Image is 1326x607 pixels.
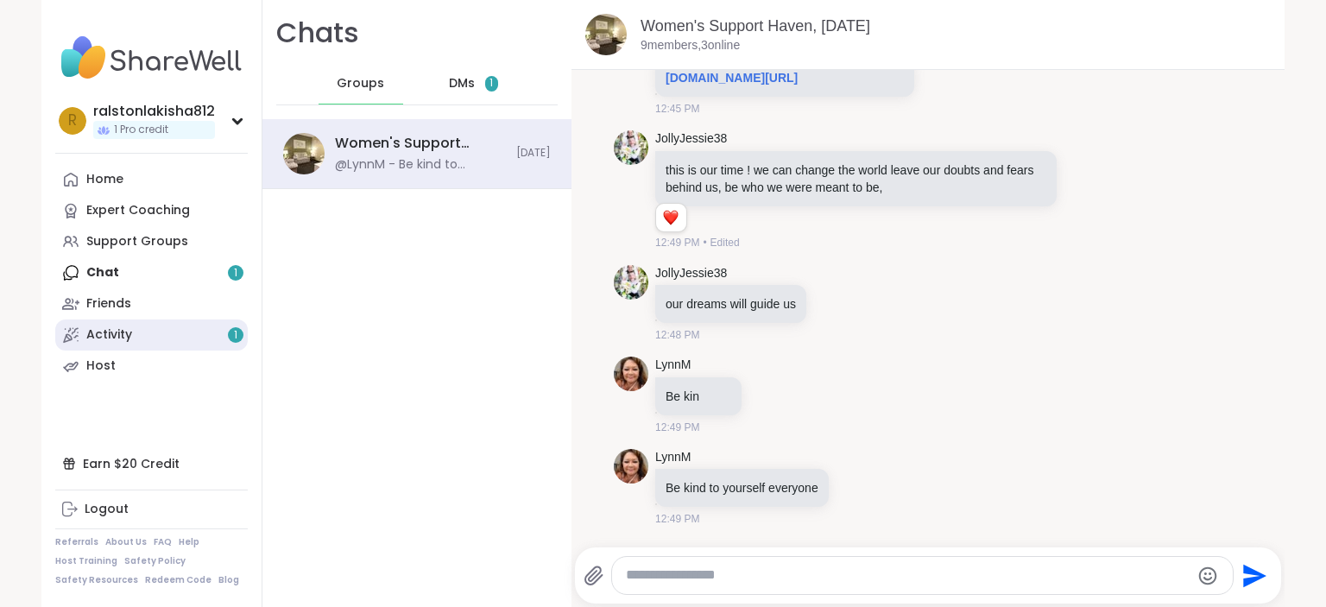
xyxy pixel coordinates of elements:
[335,156,506,174] div: @LynnM - Be kind to yourself everyone
[614,357,648,391] img: https://sharewell-space-live.sfo3.digitaloceanspaces.com/user-generated/5f572286-b7ec-4d9d-a82c-3...
[85,501,129,518] div: Logout
[335,134,506,153] div: Women's Support Haven, [DATE]
[655,327,699,343] span: 12:48 PM
[1234,556,1272,595] button: Send
[614,130,648,165] img: https://sharewell-space-live.sfo3.digitaloceanspaces.com/user-generated/3602621c-eaa5-4082-863a-9...
[1197,566,1218,586] button: Emoji picker
[655,265,727,282] a: JollyJessie38
[55,226,248,257] a: Support Groups
[614,449,648,484] img: https://sharewell-space-live.sfo3.digitaloceanspaces.com/user-generated/5f572286-b7ec-4d9d-a82c-3...
[179,536,199,548] a: Help
[55,448,248,479] div: Earn $20 Credit
[86,295,131,313] div: Friends
[154,536,172,548] a: FAQ
[489,76,493,91] span: 1
[218,574,239,586] a: Blog
[655,420,699,435] span: 12:49 PM
[55,319,248,351] a: Activity1
[641,17,870,35] a: Women's Support Haven, [DATE]
[86,357,116,375] div: Host
[655,357,691,374] a: LynnM
[283,133,325,174] img: Women's Support Haven, Oct 14
[86,202,190,219] div: Expert Coaching
[276,14,359,53] h1: Chats
[703,235,706,250] span: •
[337,75,384,92] span: Groups
[55,555,117,567] a: Host Training
[55,574,138,586] a: Safety Resources
[68,110,77,132] span: r
[86,233,188,250] div: Support Groups
[710,235,740,250] span: Edited
[86,171,123,188] div: Home
[145,574,212,586] a: Redeem Code
[614,265,648,300] img: https://sharewell-space-live.sfo3.digitaloceanspaces.com/user-generated/3602621c-eaa5-4082-863a-9...
[55,494,248,525] a: Logout
[55,195,248,226] a: Expert Coaching
[585,14,627,55] img: Women's Support Haven, Oct 14
[666,71,798,85] a: [DOMAIN_NAME][URL]
[55,288,248,319] a: Friends
[641,37,740,54] p: 9 members, 3 online
[55,351,248,382] a: Host
[656,204,686,231] div: Reaction list
[655,235,699,250] span: 12:49 PM
[234,328,237,343] span: 1
[516,146,551,161] span: [DATE]
[93,102,215,121] div: ralstonlakisha812
[55,164,248,195] a: Home
[124,555,186,567] a: Safety Policy
[666,295,796,313] p: our dreams will guide us
[114,123,168,137] span: 1 Pro credit
[626,566,1190,585] textarea: Type your message
[655,101,699,117] span: 12:45 PM
[666,479,818,496] p: Be kind to yourself everyone
[449,75,475,92] span: DMs
[105,536,147,548] a: About Us
[655,130,727,148] a: JollyJessie38
[655,511,699,527] span: 12:49 PM
[661,211,679,224] button: Reactions: love
[666,388,731,405] p: Be kin
[666,161,1046,196] p: this is our time ! we can change the world leave our doubts and fears behind us, be who we were m...
[86,326,132,344] div: Activity
[655,449,691,466] a: LynnM
[55,28,248,88] img: ShareWell Nav Logo
[55,536,98,548] a: Referrals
